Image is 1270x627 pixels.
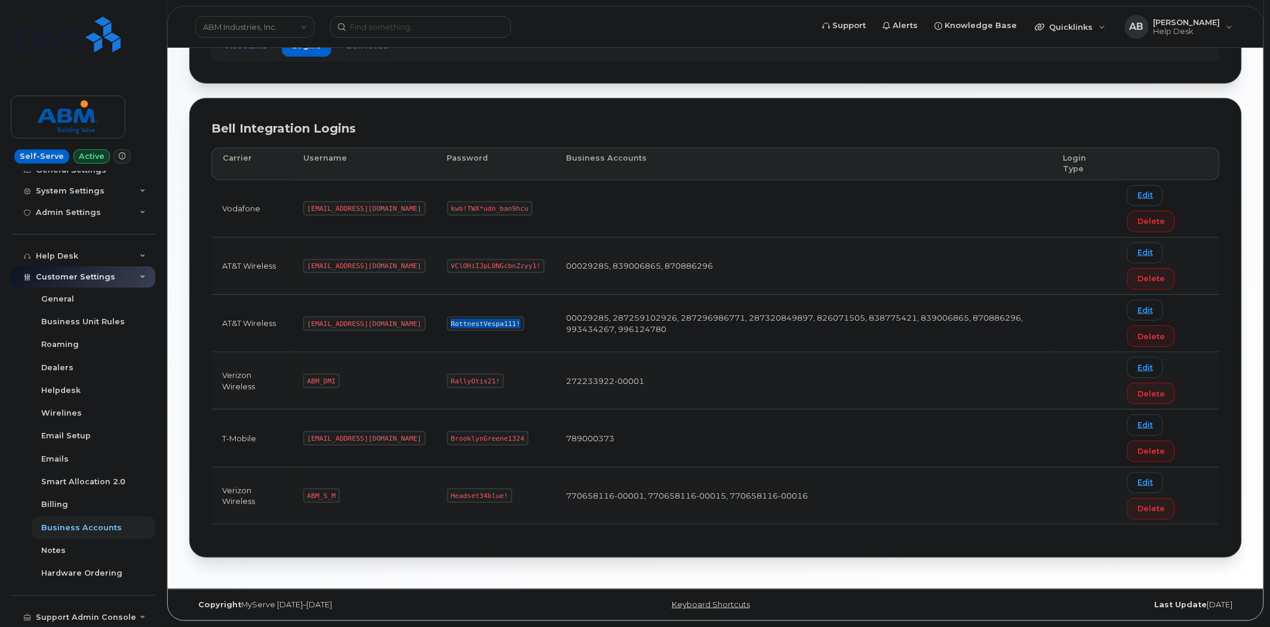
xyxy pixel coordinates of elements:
div: Bell Integration Logins [211,120,1220,137]
button: Delete [1127,325,1175,347]
button: Delete [1127,498,1175,520]
code: [EMAIL_ADDRESS][DOMAIN_NAME] [303,201,426,216]
strong: Last Update [1155,600,1207,609]
a: Edit [1127,414,1163,435]
input: Find something... [330,16,511,38]
a: Keyboard Shortcuts [672,600,750,609]
button: Delete [1127,441,1175,462]
span: Delete [1137,445,1165,457]
code: ABM_DMI [303,374,340,388]
td: 770658116-00001, 770658116-00015, 770658116-00016 [555,468,1053,525]
a: Edit [1127,357,1163,378]
td: T-Mobile [211,410,293,467]
th: Password [436,147,556,180]
button: Delete [1127,268,1175,290]
td: Verizon Wireless [211,352,293,410]
code: kwb!TWX*udn_ban9hcu [447,201,533,216]
code: [EMAIL_ADDRESS][DOMAIN_NAME] [303,259,426,273]
span: Delete [1137,331,1165,342]
th: Username [293,147,436,180]
div: Alex Bradshaw [1117,15,1241,39]
code: [EMAIL_ADDRESS][DOMAIN_NAME] [303,316,426,331]
a: ABM Industries, Inc. [195,16,315,38]
button: Delete [1127,383,1175,404]
td: 00029285, 839006865, 870886296 [555,238,1053,295]
span: Alerts [893,20,918,32]
code: RottnestVespa111! [447,316,525,331]
code: [EMAIL_ADDRESS][DOMAIN_NAME] [303,431,426,445]
a: Edit [1127,300,1163,321]
td: 789000373 [555,410,1053,467]
span: Delete [1137,503,1165,514]
span: Delete [1137,388,1165,399]
div: MyServe [DATE]–[DATE] [189,600,540,610]
td: 00029285, 287259102926, 287296986771, 287320849897, 826071505, 838775421, 839006865, 870886296, 9... [555,295,1053,352]
span: Delete [1137,216,1165,227]
a: Alerts [875,14,927,38]
span: Delete [1137,273,1165,284]
code: Headset34blue! [447,488,512,503]
th: Business Accounts [555,147,1053,180]
td: AT&T Wireless [211,295,293,352]
strong: Copyright [198,600,241,609]
code: BrooklynGreene1324 [447,431,528,445]
span: AB [1130,20,1144,34]
span: Quicklinks [1050,22,1093,32]
td: 272233922-00001 [555,352,1053,410]
span: Help Desk [1154,27,1220,36]
code: ABM_S_M [303,488,340,503]
th: Login Type [1053,147,1117,180]
td: Verizon Wireless [211,468,293,525]
a: Knowledge Base [927,14,1026,38]
button: Delete [1127,211,1175,232]
td: Vodafone [211,180,293,238]
code: RallyOtis21! [447,374,504,388]
div: Quicklinks [1027,15,1114,39]
td: AT&T Wireless [211,238,293,295]
span: Knowledge Base [945,20,1017,32]
a: Edit [1127,185,1163,206]
a: Edit [1127,242,1163,263]
div: [DATE] [891,600,1242,610]
a: Support [814,14,875,38]
span: [PERSON_NAME] [1154,17,1220,27]
code: VClOHiIJpL0NGcbnZzyy1! [447,259,545,273]
a: Edit [1127,472,1163,493]
span: Support [833,20,866,32]
th: Carrier [211,147,293,180]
